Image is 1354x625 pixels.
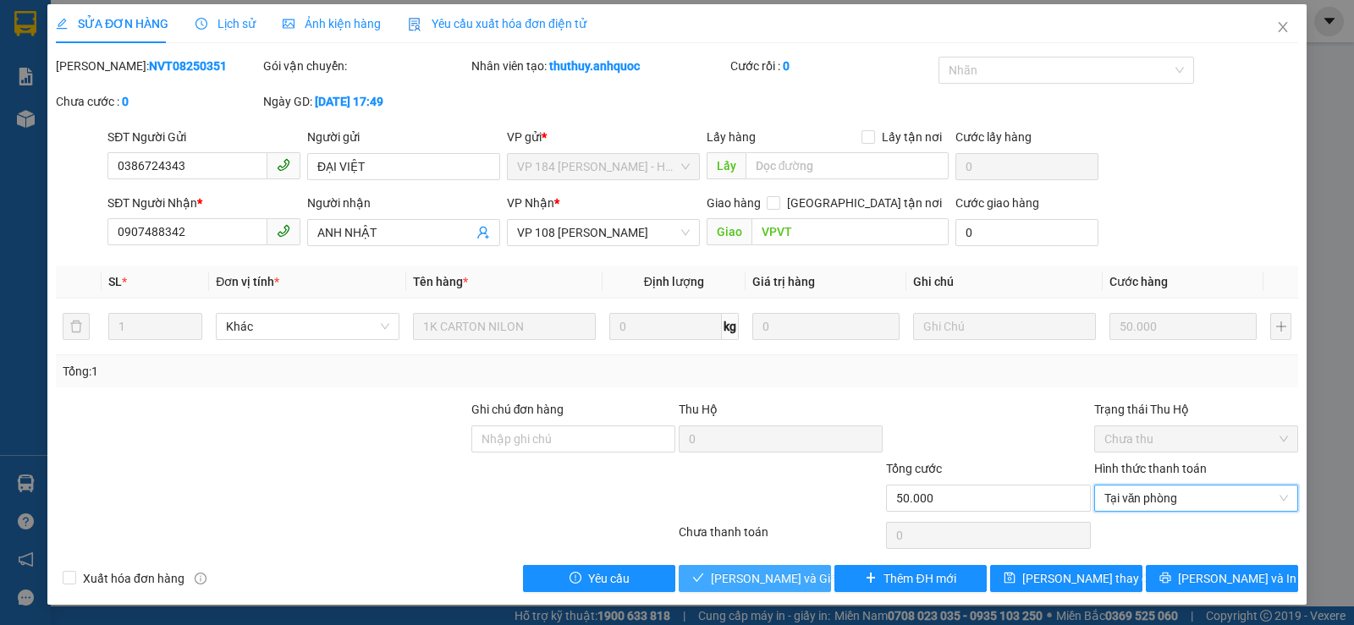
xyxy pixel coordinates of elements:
b: 0 [122,95,129,108]
span: check [692,572,704,585]
input: Ghi chú đơn hàng [471,425,675,452]
span: VP 184 Nguyễn Văn Trỗi - HCM [517,154,690,179]
label: Hình thức thanh toán [1094,462,1207,475]
b: 0 [783,59,790,73]
input: Ghi Chú [913,313,1096,340]
span: [PERSON_NAME] thay đổi [1022,569,1158,588]
span: SL [108,275,122,288]
th: Ghi chú [906,266,1103,299]
button: plus [1270,313,1291,340]
input: Dọc đường [746,152,949,179]
span: Đơn vị tính [216,275,279,288]
span: Lấy hàng [707,130,756,144]
button: Close [1259,4,1307,52]
span: VP Nhận [507,196,554,210]
li: VP VP 108 [PERSON_NAME] [8,91,117,129]
span: VP 108 Lê Hồng Phong - Vũng Tàu [517,220,690,245]
span: Cước hàng [1109,275,1168,288]
label: Cước giao hàng [955,196,1039,210]
span: Khác [226,314,388,339]
span: Giá trị hàng [752,275,815,288]
div: Chưa cước : [56,92,260,111]
li: Anh Quốc Limousine [8,8,245,72]
div: Người nhận [307,194,500,212]
span: Giao hàng [707,196,761,210]
span: phone [277,158,290,172]
span: [PERSON_NAME] và Giao hàng [711,569,873,588]
span: Tên hàng [413,275,468,288]
span: Thu Hộ [679,403,718,416]
span: picture [283,18,294,30]
div: VP gửi [507,128,700,146]
b: thuthuy.anhquoc [549,59,640,73]
span: Lịch sử [195,17,256,30]
img: icon [408,18,421,31]
input: VD: Bàn, Ghế [413,313,596,340]
span: Tổng cước [886,462,942,475]
span: Giao [707,218,751,245]
span: Lấy tận nơi [875,128,949,146]
input: 0 [752,313,900,340]
span: printer [1159,572,1171,585]
span: Thêm ĐH mới [883,569,955,588]
div: Người gửi [307,128,500,146]
li: VP VP 184 [PERSON_NAME] - HCM [117,91,225,147]
button: check[PERSON_NAME] và Giao hàng [679,565,831,592]
div: SĐT Người Gửi [107,128,300,146]
span: edit [56,18,68,30]
span: close-circle [1279,493,1289,503]
span: user-add [476,226,490,239]
div: Cước rồi : [730,57,934,75]
span: clock-circle [195,18,207,30]
button: save[PERSON_NAME] thay đổi [990,565,1142,592]
span: save [1004,572,1015,585]
button: plusThêm ĐH mới [834,565,987,592]
span: exclamation-circle [570,572,581,585]
span: plus [865,572,877,585]
div: Trạng thái Thu Hộ [1094,400,1298,419]
span: info-circle [195,573,206,584]
b: [DATE] 17:49 [315,95,383,108]
div: Chưa thanh toán [677,523,884,552]
span: close [1276,20,1290,34]
div: Gói vận chuyển: [263,57,467,75]
input: Cước giao hàng [955,219,1098,246]
button: printer[PERSON_NAME] và In [1146,565,1298,592]
span: Yêu cầu xuất hóa đơn điện tử [408,17,586,30]
label: Ghi chú đơn hàng [471,403,564,416]
span: Xuất hóa đơn hàng [76,569,191,588]
span: Lấy [707,152,746,179]
span: Định lượng [644,275,704,288]
div: Nhân viên tạo: [471,57,728,75]
span: kg [722,313,739,340]
span: Yêu cầu [588,569,630,588]
span: [GEOGRAPHIC_DATA] tận nơi [780,194,949,212]
input: Cước lấy hàng [955,153,1098,180]
span: SỬA ĐƠN HÀNG [56,17,168,30]
span: [PERSON_NAME] và In [1178,569,1296,588]
span: Ảnh kiện hàng [283,17,381,30]
button: delete [63,313,90,340]
span: Tại văn phòng [1104,485,1288,511]
span: phone [277,224,290,238]
b: NVT08250351 [149,59,227,73]
input: Dọc đường [751,218,949,245]
button: exclamation-circleYêu cầu [523,565,675,592]
div: [PERSON_NAME]: [56,57,260,75]
div: Ngày GD: [263,92,467,111]
span: Chưa thu [1104,426,1288,452]
div: SĐT Người Nhận [107,194,300,212]
input: 0 [1109,313,1257,340]
label: Cước lấy hàng [955,130,1032,144]
div: Tổng: 1 [63,362,524,381]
